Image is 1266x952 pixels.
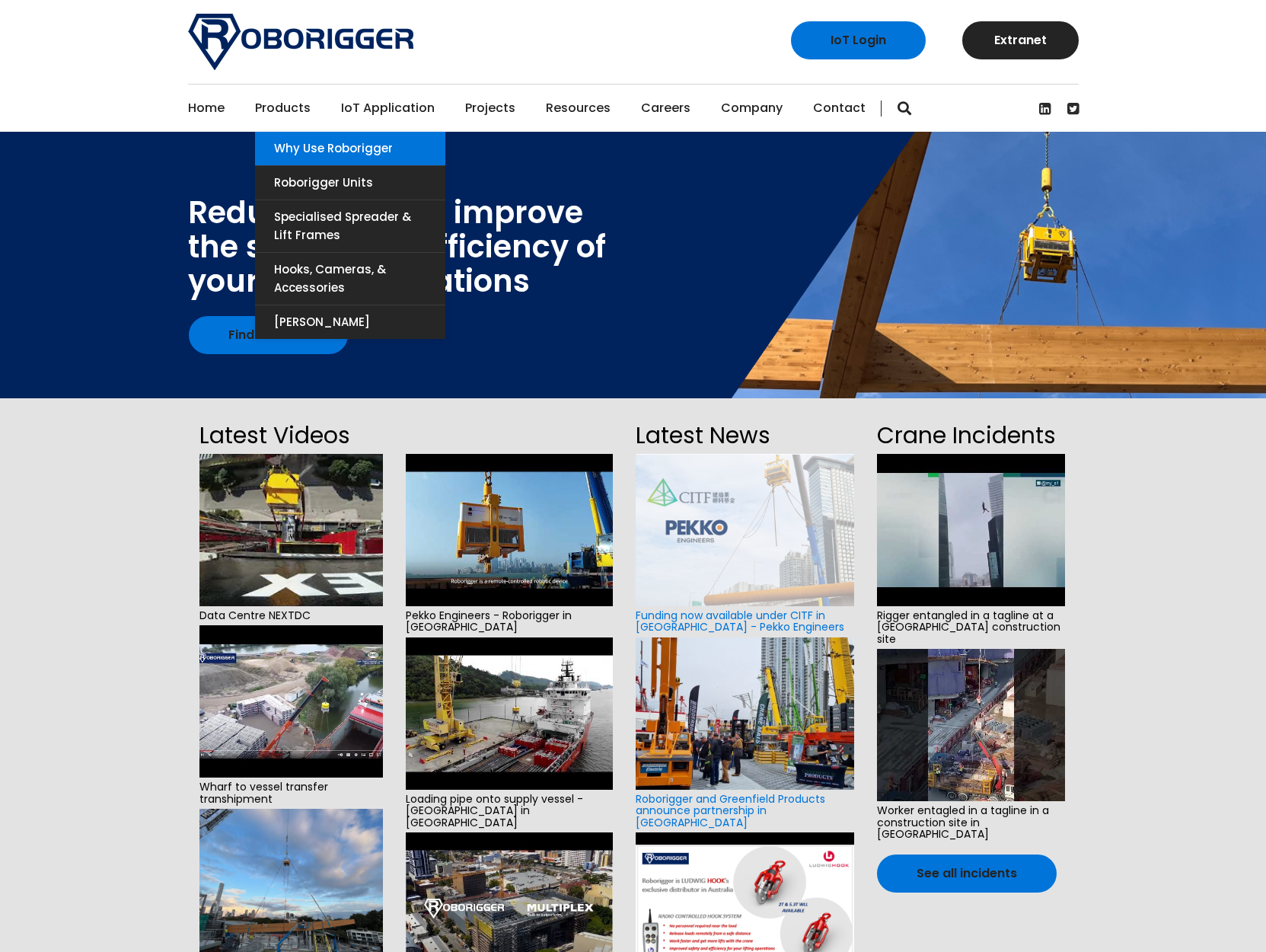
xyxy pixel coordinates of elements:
[791,21,926,59] a: IoT Login
[962,21,1079,59] a: Extranet
[465,85,515,132] a: Projects
[199,454,383,606] img: hqdefault.jpg
[255,253,445,305] a: Hooks, Cameras, & Accessories
[255,305,445,339] a: [PERSON_NAME]
[877,454,1065,606] img: hqdefault.jpg
[546,85,611,132] a: Resources
[199,625,383,778] img: hqdefault.jpg
[406,637,614,790] img: hqdefault.jpg
[199,417,383,454] h2: Latest Videos
[255,200,445,252] a: Specialised Spreader & Lift Frames
[636,791,825,830] a: Roborigger and Greenfield Products announce partnership in [GEOGRAPHIC_DATA]
[199,778,383,809] span: Wharf to vessel transfer transhipment
[406,606,614,637] span: Pekko Engineers - Roborigger in [GEOGRAPHIC_DATA]
[406,454,614,606] img: hqdefault.jpg
[877,606,1065,649] span: Rigger entangled in a tagline at a [GEOGRAPHIC_DATA] construction site
[813,85,866,132] a: Contact
[877,417,1065,454] h2: Crane Incidents
[877,649,1065,801] img: hqdefault.jpg
[255,85,311,132] a: Products
[636,608,844,634] a: Funding now available under CITF in [GEOGRAPHIC_DATA] - Pekko Engineers
[636,417,853,454] h2: Latest News
[255,166,445,200] a: Roborigger Units
[877,801,1065,844] span: Worker entagled in a tagline in a construction site in [GEOGRAPHIC_DATA]
[199,606,383,625] span: Data Centre NEXTDC
[188,85,225,132] a: Home
[255,132,445,165] a: Why use Roborigger
[188,14,413,70] img: Roborigger
[341,85,435,132] a: IoT Application
[877,855,1057,893] a: See all incidents
[406,790,614,832] span: Loading pipe onto supply vessel - [GEOGRAPHIC_DATA] in [GEOGRAPHIC_DATA]
[721,85,783,132] a: Company
[188,196,606,299] div: Reduce cost and improve the safety and efficiency of your lifting operations
[641,85,690,132] a: Careers
[189,316,348,354] a: Find out how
